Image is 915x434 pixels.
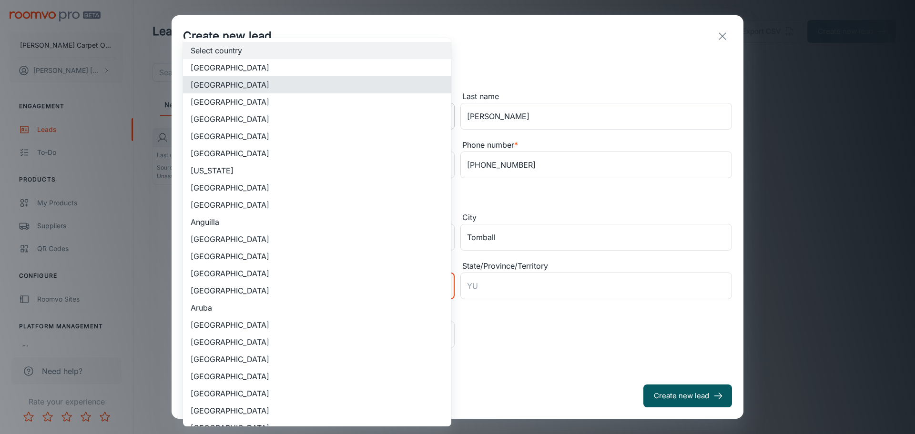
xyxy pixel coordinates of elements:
li: [US_STATE] [183,162,451,179]
li: [GEOGRAPHIC_DATA] [183,248,451,265]
li: [GEOGRAPHIC_DATA] [183,111,451,128]
li: [GEOGRAPHIC_DATA] [183,76,451,93]
li: [GEOGRAPHIC_DATA] [183,351,451,368]
li: [GEOGRAPHIC_DATA] [183,385,451,402]
li: [GEOGRAPHIC_DATA] [183,231,451,248]
li: [GEOGRAPHIC_DATA] [183,179,451,196]
li: [GEOGRAPHIC_DATA] [183,196,451,213]
li: [GEOGRAPHIC_DATA] [183,316,451,333]
li: [GEOGRAPHIC_DATA] [183,128,451,145]
li: Aruba [183,299,451,316]
li: [GEOGRAPHIC_DATA] [183,282,451,299]
li: [GEOGRAPHIC_DATA] [183,368,451,385]
li: Select country [183,42,451,59]
li: [GEOGRAPHIC_DATA] [183,402,451,419]
li: [GEOGRAPHIC_DATA] [183,145,451,162]
li: Anguilla [183,213,451,231]
li: [GEOGRAPHIC_DATA] [183,333,451,351]
li: [GEOGRAPHIC_DATA] [183,59,451,76]
li: [GEOGRAPHIC_DATA] [183,93,451,111]
li: [GEOGRAPHIC_DATA] [183,265,451,282]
